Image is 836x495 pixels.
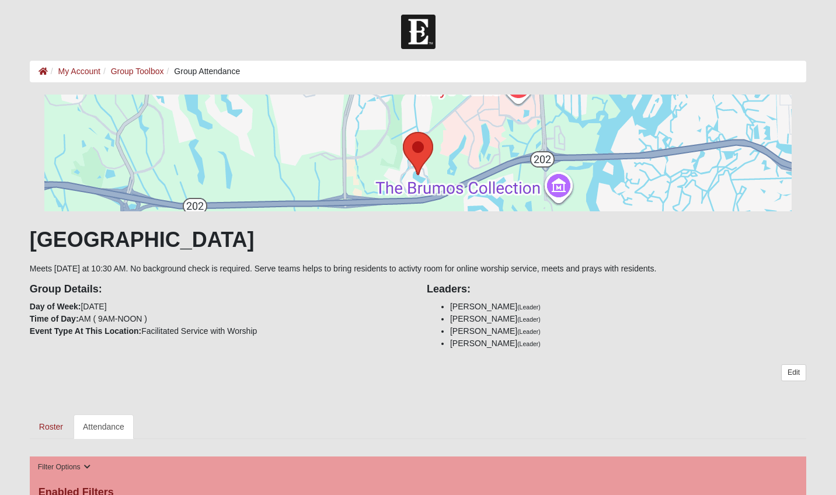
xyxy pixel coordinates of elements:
div: Meets [DATE] at 10:30 AM. No background check is required. Serve teams helps to bring residents t... [30,95,806,439]
a: Roster [30,414,72,439]
small: (Leader) [517,316,541,323]
h4: Group Details: [30,283,409,296]
div: [DATE] AM ( 9AM-NOON ) Facilitated Service with Worship [21,275,418,337]
li: [PERSON_NAME] [450,325,806,337]
h4: Leaders: [427,283,806,296]
a: Edit [781,364,806,381]
small: (Leader) [517,340,541,347]
img: Church of Eleven22 Logo [401,15,436,49]
strong: Day of Week: [30,302,81,311]
button: Filter Options [34,461,95,473]
strong: Event Type At This Location: [30,326,141,336]
a: Attendance [74,414,134,439]
li: [PERSON_NAME] [450,313,806,325]
small: (Leader) [517,304,541,311]
h1: [GEOGRAPHIC_DATA] [30,227,806,252]
a: My Account [58,67,100,76]
small: (Leader) [517,328,541,335]
a: Group Toolbox [111,67,164,76]
strong: Time of Day: [30,314,79,323]
li: [PERSON_NAME] [450,337,806,350]
li: Group Attendance [164,65,241,78]
li: [PERSON_NAME] [450,301,806,313]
